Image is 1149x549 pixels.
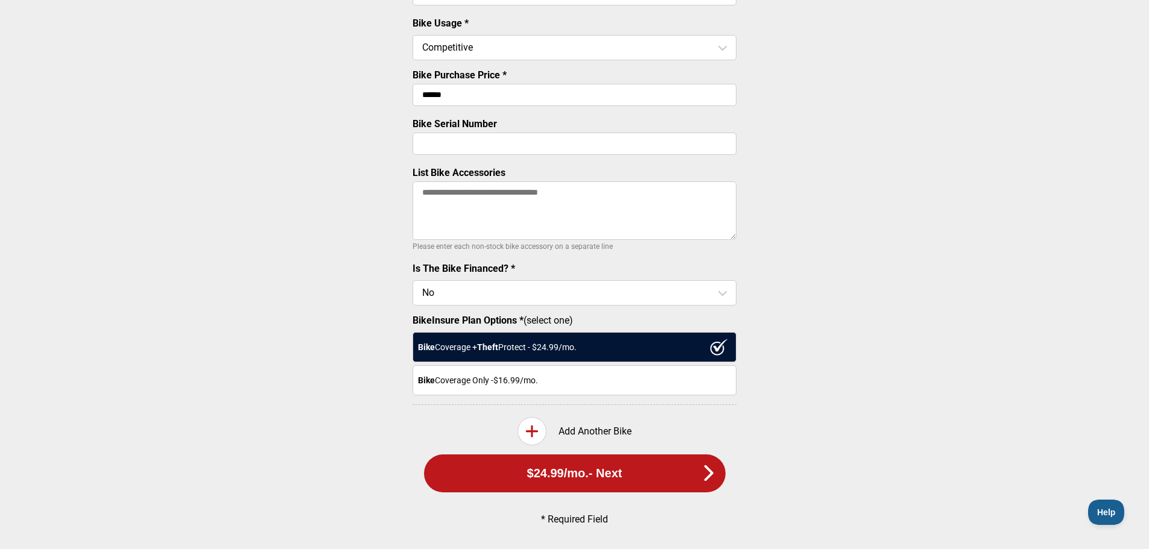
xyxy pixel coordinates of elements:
label: Bike Usage * [413,17,469,29]
div: Add Another Bike [413,417,736,445]
div: Coverage + Protect - $ 24.99 /mo. [413,332,736,362]
iframe: Toggle Customer Support [1088,500,1125,525]
label: (select one) [413,315,736,326]
button: $24.99/mo.- Next [424,454,726,492]
p: Please enter each non-stock bike accessory on a separate line [413,239,736,254]
strong: Bike [418,375,435,385]
label: Is The Bike Financed? * [413,263,515,274]
label: List Bike Accessories [413,167,505,178]
label: Bike Purchase Price * [413,69,507,81]
img: ux1sgP1Haf775SAghJI38DyDlYP+32lKFAAAAAElFTkSuQmCC [710,339,728,356]
strong: Bike [418,342,435,352]
span: /mo. [564,466,589,480]
strong: BikeInsure Plan Options * [413,315,524,326]
strong: Theft [477,342,498,352]
div: Coverage Only - $16.99 /mo. [413,365,736,395]
label: Bike Serial Number [413,118,497,130]
p: * Required Field [433,513,717,525]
